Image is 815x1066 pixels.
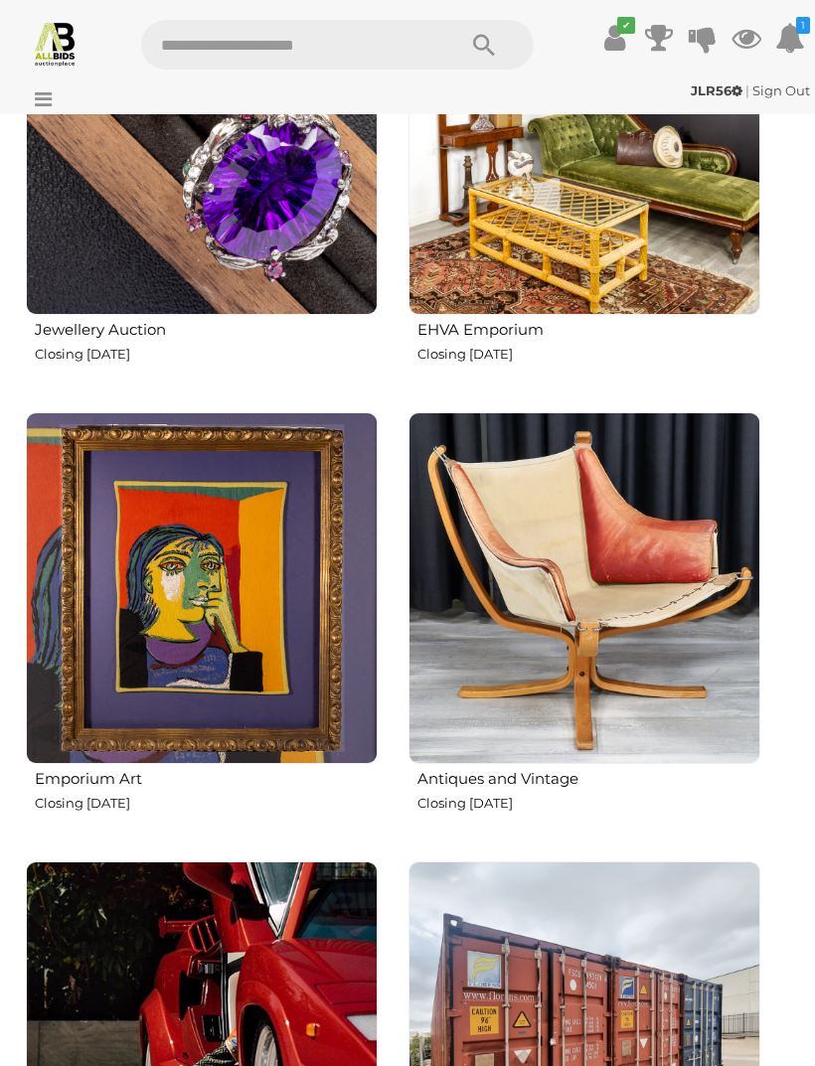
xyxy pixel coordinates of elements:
[35,317,378,339] h2: Jewellery Auction
[35,766,378,788] h2: Emporium Art
[408,412,760,764] img: Antiques and Vintage
[600,20,630,56] a: ✔
[417,766,760,788] h2: Antiques and Vintage
[35,343,378,366] p: Closing [DATE]
[434,20,534,70] button: Search
[617,17,635,34] i: ✔
[26,412,378,764] img: Emporium Art
[775,20,805,56] a: 1
[745,82,749,98] span: |
[796,17,810,34] i: 1
[35,792,378,815] p: Closing [DATE]
[417,317,760,339] h2: EHVA Emporium
[752,82,810,98] a: Sign Out
[32,20,79,67] img: Allbids.com.au
[25,411,378,845] a: Emporium Art Closing [DATE]
[417,343,760,366] p: Closing [DATE]
[417,792,760,815] p: Closing [DATE]
[407,411,760,845] a: Antiques and Vintage Closing [DATE]
[691,82,745,98] a: JLR56
[691,82,742,98] strong: JLR56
